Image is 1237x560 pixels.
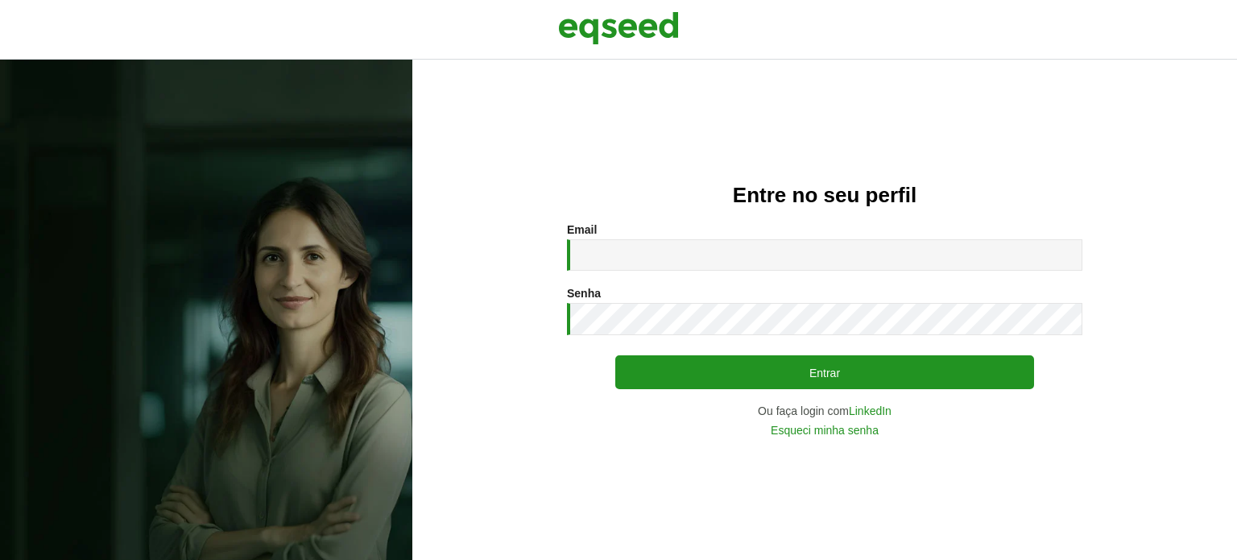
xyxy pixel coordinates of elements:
button: Entrar [615,355,1034,389]
a: Esqueci minha senha [771,425,879,436]
a: LinkedIn [849,405,892,417]
label: Senha [567,288,601,299]
h2: Entre no seu perfil [445,184,1205,207]
label: Email [567,224,597,235]
div: Ou faça login com [567,405,1082,417]
img: EqSeed Logo [558,8,679,48]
